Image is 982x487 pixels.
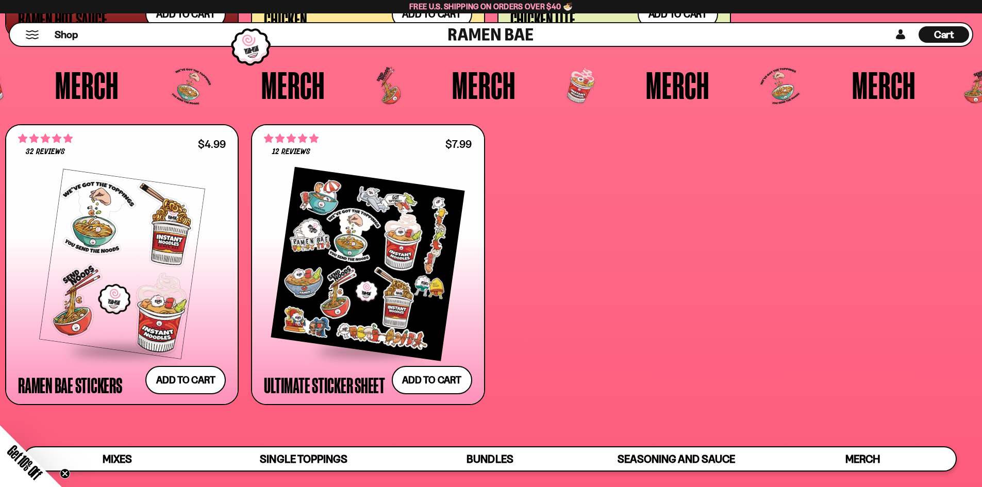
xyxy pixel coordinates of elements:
span: 4.75 stars [18,132,73,145]
span: 32 reviews [26,148,65,156]
span: Cart [934,28,954,41]
a: 4.75 stars 32 reviews $4.99 Ramen Bae Stickers Add to cart [5,124,239,406]
span: Single Toppings [260,452,347,465]
div: Ramen Bae Stickers [18,376,122,394]
a: Mixes [24,447,210,471]
a: Single Toppings [210,447,396,471]
span: Merch [452,66,515,104]
a: Seasoning and Sauce [583,447,769,471]
button: Add to cart [392,366,472,394]
div: $7.99 [445,139,472,149]
a: 5.00 stars 12 reviews $7.99 Ultimate Sticker Sheet Add to cart [251,124,485,406]
button: Close teaser [60,468,70,479]
span: Shop [55,28,78,42]
a: Merch [770,447,956,471]
span: Mixes [103,452,132,465]
span: Free U.S. Shipping on Orders over $40 🍜 [409,2,573,11]
span: Get 10% Off [5,442,45,482]
a: Shop [55,26,78,43]
span: Merch [646,66,709,104]
span: Merch [55,66,119,104]
button: Add to cart [145,366,226,394]
span: 5.00 stars [264,132,319,145]
div: $4.99 [198,139,226,149]
span: Merch [852,66,916,104]
span: Seasoning and Sauce [618,452,735,465]
button: Mobile Menu Trigger [25,30,39,39]
a: Cart [919,23,969,46]
div: Ultimate Sticker Sheet [264,376,385,394]
span: 12 reviews [272,148,310,156]
a: Bundles [397,447,583,471]
span: Merch [261,66,325,104]
span: Merch [845,452,880,465]
span: Bundles [467,452,513,465]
